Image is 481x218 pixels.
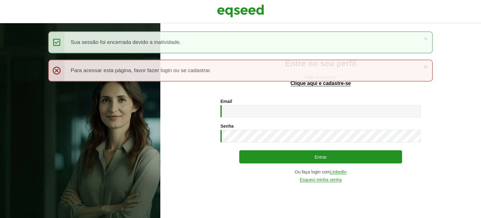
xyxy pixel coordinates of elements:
[220,124,234,128] label: Senha
[424,35,427,42] a: ×
[220,99,232,104] label: Email
[217,3,264,19] img: EqSeed Logo
[48,60,433,82] div: Para acessar esta página, favor fazer login ou se cadastrar.
[220,170,421,174] div: Ou faça login com
[330,170,347,174] a: LinkedIn
[300,178,342,182] a: Esqueci minha senha
[424,63,427,70] a: ×
[239,150,402,163] button: Entrar
[48,31,433,53] div: Sua sessão foi encerrada devido a inatividade.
